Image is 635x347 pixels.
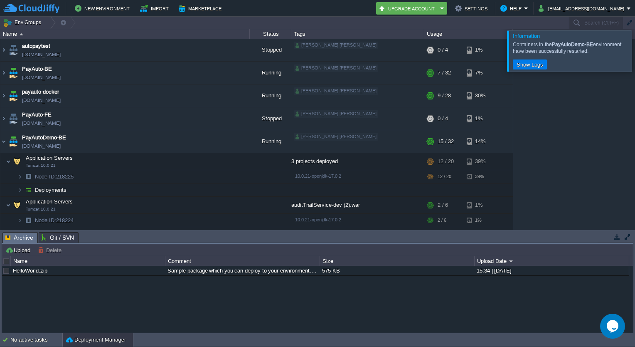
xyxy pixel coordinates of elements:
div: 2 / 6 [438,214,446,227]
div: [PERSON_NAME].[PERSON_NAME] [294,133,378,141]
div: [PERSON_NAME].[PERSON_NAME] [294,64,378,72]
div: 30% [467,84,494,107]
a: [DOMAIN_NAME] [22,142,61,150]
button: [EMAIL_ADDRESS][DOMAIN_NAME] [539,3,627,13]
div: 15 / 32 [438,130,454,153]
div: Sample package which you can deploy to your environment. Feel free to delete and upload a package... [165,266,319,275]
a: PayAutoDemo-BE [22,134,66,142]
span: 218224 [34,217,75,224]
div: 1% [467,107,494,130]
img: AMDAwAAAACH5BAEAAAAALAAAAAABAAEAAAICRAEAOw== [7,130,19,153]
img: AMDAwAAAACH5BAEAAAAALAAAAAABAAEAAAICRAEAOw== [17,214,22,227]
div: Name [11,256,165,266]
img: AMDAwAAAACH5BAEAAAAALAAAAAABAAEAAAICRAEAOw== [7,39,19,61]
span: Application Servers [25,154,74,161]
span: Node ID: [35,217,56,223]
span: 10.0.21-openjdk-17.0.2 [295,173,341,178]
div: Upload Date [475,256,629,266]
div: 15:34 | [DATE] [475,266,628,275]
button: Env Groups [3,17,44,28]
a: Deployments [34,186,68,193]
img: AMDAwAAAACH5BAEAAAAALAAAAAABAAEAAAICRAEAOw== [0,84,7,107]
div: Tags [292,29,424,39]
span: autopaytest [22,42,50,50]
span: 218225 [34,173,75,180]
img: AMDAwAAAACH5BAEAAAAALAAAAAABAAEAAAICRAEAOw== [0,39,7,61]
img: AMDAwAAAACH5BAEAAAAALAAAAAABAAEAAAICRAEAOw== [7,62,19,84]
div: [PERSON_NAME].[PERSON_NAME] [294,42,378,49]
a: [DOMAIN_NAME] [22,73,61,82]
a: Application ServersTomcat 10.0.21 [25,155,74,161]
span: Tomcat 10.0.21 [26,207,56,212]
div: 0 / 4 [438,39,448,61]
div: 9 / 28 [438,84,451,107]
img: AMDAwAAAACH5BAEAAAAALAAAAAABAAEAAAICRAEAOw== [0,107,7,130]
a: PayAuto-FE [22,111,52,119]
img: AMDAwAAAACH5BAEAAAAALAAAAAABAAEAAAICRAEAOw== [0,62,7,84]
img: AMDAwAAAACH5BAEAAAAALAAAAAABAAEAAAICRAEAOw== [22,214,34,227]
img: AMDAwAAAACH5BAEAAAAALAAAAAABAAEAAAICRAEAOw== [11,197,23,213]
a: Application ServersTomcat 10.0.21 [25,198,74,205]
button: Delete [38,246,64,254]
div: 7 / 32 [438,62,451,84]
button: New Environment [75,3,132,13]
img: CloudJiffy [3,3,59,14]
img: AMDAwAAAACH5BAEAAAAALAAAAAABAAEAAAICRAEAOw== [22,183,34,196]
img: AMDAwAAAACH5BAEAAAAALAAAAAABAAEAAAICRAEAOw== [20,33,23,35]
div: 575 KB [320,266,474,275]
div: Running [250,84,291,107]
div: Name [1,29,249,39]
span: Node ID: [35,173,56,180]
span: Information [513,33,540,39]
div: Size [320,256,474,266]
div: Running [250,130,291,153]
a: [DOMAIN_NAME] [22,50,61,59]
div: 7% [467,62,494,84]
img: AMDAwAAAACH5BAEAAAAALAAAAAABAAEAAAICRAEAOw== [6,153,11,170]
div: 1% [467,39,494,61]
img: AMDAwAAAACH5BAEAAAAALAAAAAABAAEAAAICRAEAOw== [11,153,23,170]
a: Node ID:218225 [34,173,75,180]
div: Comment [166,256,320,266]
button: Settings [455,3,490,13]
a: [DOMAIN_NAME] [22,96,61,104]
a: PayAuto-BE [22,65,52,73]
a: HelloWorld.zip [13,268,47,274]
div: 39% [467,170,494,183]
img: AMDAwAAAACH5BAEAAAAALAAAAAABAAEAAAICRAEAOw== [22,227,34,240]
img: AMDAwAAAACH5BAEAAAAALAAAAAABAAEAAAICRAEAOw== [6,197,11,213]
iframe: chat widget [600,314,627,339]
button: Upload [5,246,33,254]
div: 12 / 20 [438,170,451,183]
div: [PERSON_NAME].[PERSON_NAME] [294,87,378,95]
span: Application Servers [25,198,74,205]
img: AMDAwAAAACH5BAEAAAAALAAAAAABAAEAAAICRAEAOw== [17,227,22,240]
div: Containers in the environment have been successfully restarted. [513,41,630,55]
div: Usage [425,29,512,39]
div: 2 / 6 [438,197,448,213]
button: Deployment Manager [66,336,126,344]
div: [PERSON_NAME].[PERSON_NAME] [294,110,378,118]
img: AMDAwAAAACH5BAEAAAAALAAAAAABAAEAAAICRAEAOw== [17,170,22,183]
b: PayAutoDemo-BE [552,42,593,47]
div: No active tasks [10,333,62,347]
a: Node ID:218224 [34,217,75,224]
div: Status [250,29,291,39]
div: Stopped [250,107,291,130]
div: 0 / 4 [438,107,448,130]
div: 1% [467,197,494,213]
a: payauto-docker [22,88,59,96]
span: Archive [5,233,33,243]
button: Import [140,3,171,13]
div: 14% [467,130,494,153]
img: AMDAwAAAACH5BAEAAAAALAAAAAABAAEAAAICRAEAOw== [17,183,22,196]
span: Tomcat 10.0.21 [26,163,56,168]
div: Running [250,62,291,84]
button: Marketplace [179,3,224,13]
img: AMDAwAAAACH5BAEAAAAALAAAAAABAAEAAAICRAEAOw== [22,170,34,183]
